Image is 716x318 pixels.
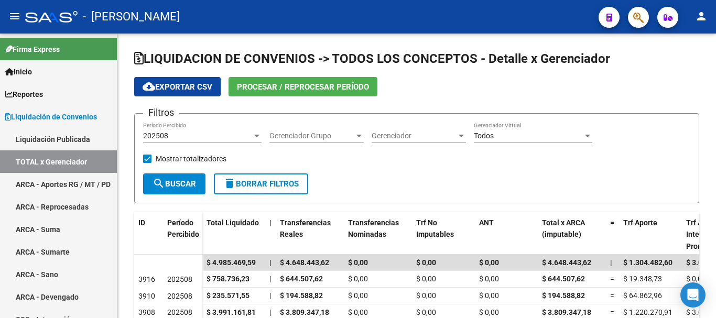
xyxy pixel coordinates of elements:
[623,291,662,300] span: $ 64.862,96
[143,173,205,194] button: Buscar
[474,131,494,140] span: Todos
[269,131,354,140] span: Gerenciador Grupo
[280,258,329,267] span: $ 4.648.443,62
[542,275,585,283] span: $ 644.507,62
[542,291,585,300] span: $ 194.588,82
[416,275,436,283] span: $ 0,00
[138,308,155,316] span: 3908
[269,291,271,300] span: |
[610,275,614,283] span: =
[143,82,212,92] span: Exportar CSV
[276,212,344,258] datatable-header-cell: Transferencias Reales
[538,212,606,258] datatable-header-cell: Total x ARCA (imputable)
[479,308,499,316] span: $ 0,00
[5,111,97,123] span: Liquidación de Convenios
[372,131,457,140] span: Gerenciador
[207,275,249,283] span: $ 758.736,23
[344,212,412,258] datatable-header-cell: Transferencias Nominadas
[269,218,272,227] span: |
[265,212,276,258] datatable-header-cell: |
[623,218,657,227] span: Trf Aporte
[163,212,202,256] datatable-header-cell: Período Percibido
[138,275,155,283] span: 3916
[348,291,368,300] span: $ 0,00
[223,179,299,189] span: Borrar Filtros
[475,212,538,258] datatable-header-cell: ANT
[348,308,368,316] span: $ 0,00
[479,218,494,227] span: ANT
[610,291,614,300] span: =
[280,275,323,283] span: $ 644.507,62
[134,212,163,256] datatable-header-cell: ID
[8,10,21,23] mat-icon: menu
[619,212,682,258] datatable-header-cell: Trf Aporte
[5,43,60,55] span: Firma Express
[416,218,454,239] span: Trf No Imputables
[542,258,591,267] span: $ 4.648.443,62
[5,66,32,78] span: Inicio
[348,275,368,283] span: $ 0,00
[156,152,226,165] span: Mostrar totalizadores
[207,258,256,267] span: $ 4.985.469,59
[680,282,706,308] div: Open Intercom Messenger
[412,212,475,258] datatable-header-cell: Trf No Imputables
[143,80,155,93] mat-icon: cloud_download
[280,308,329,316] span: $ 3.809.347,18
[83,5,180,28] span: - [PERSON_NAME]
[610,258,612,267] span: |
[167,275,192,283] span: 202508
[416,308,436,316] span: $ 0,00
[610,308,614,316] span: =
[138,292,155,300] span: 3910
[623,308,672,316] span: $ 1.220.270,91
[207,291,249,300] span: $ 235.571,55
[542,308,591,316] span: $ 3.809.347,18
[5,89,43,100] span: Reportes
[280,218,331,239] span: Transferencias Reales
[348,258,368,267] span: $ 0,00
[167,218,199,239] span: Período Percibido
[134,77,221,96] button: Exportar CSV
[416,291,436,300] span: $ 0,00
[237,82,369,92] span: Procesar / Reprocesar período
[229,77,377,96] button: Procesar / Reprocesar período
[695,10,708,23] mat-icon: person
[348,218,399,239] span: Transferencias Nominadas
[416,258,436,267] span: $ 0,00
[269,275,271,283] span: |
[479,291,499,300] span: $ 0,00
[138,218,145,227] span: ID
[167,292,192,300] span: 202508
[153,179,196,189] span: Buscar
[269,258,272,267] span: |
[623,258,672,267] span: $ 1.304.482,60
[479,258,499,267] span: $ 0,00
[610,218,614,227] span: =
[143,131,168,140] span: 202508
[202,212,265,258] datatable-header-cell: Total Liquidado
[167,308,192,316] span: 202508
[207,218,259,227] span: Total Liquidado
[606,212,619,258] datatable-header-cell: =
[542,218,585,239] span: Total x ARCA (imputable)
[143,105,179,120] h3: Filtros
[686,275,706,283] span: $ 0,00
[214,173,308,194] button: Borrar Filtros
[280,291,323,300] span: $ 194.588,82
[269,308,271,316] span: |
[479,275,499,283] span: $ 0,00
[223,177,236,190] mat-icon: delete
[134,51,610,66] span: LIQUIDACION DE CONVENIOS -> TODOS LOS CONCEPTOS - Detalle x Gerenciador
[153,177,165,190] mat-icon: search
[623,275,662,283] span: $ 19.348,73
[207,308,256,316] span: $ 3.991.161,81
